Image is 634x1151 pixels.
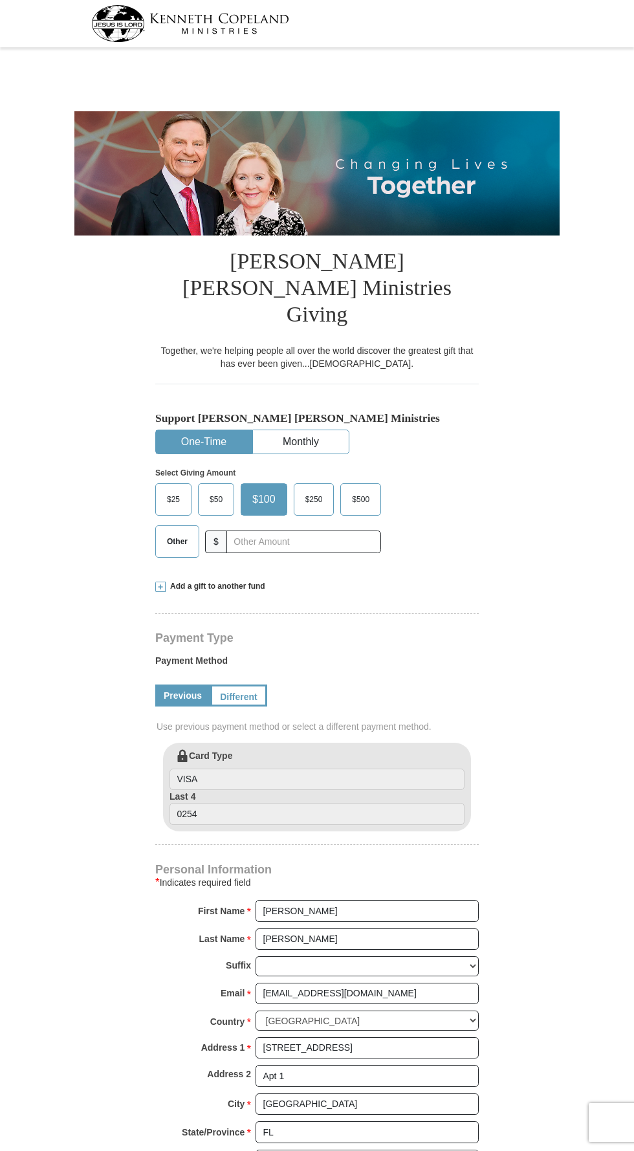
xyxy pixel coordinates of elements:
strong: First Name [198,902,245,920]
label: Payment Method [155,654,479,674]
label: Card Type [169,749,465,791]
a: Previous [155,685,210,707]
span: $500 [345,490,376,509]
strong: Address 2 [207,1065,251,1083]
span: $25 [160,490,186,509]
input: Last 4 [169,803,465,825]
span: $100 [246,490,282,509]
button: Monthly [253,430,349,454]
button: One-Time [156,430,252,454]
div: Indicates required field [155,875,479,890]
a: Different [210,685,267,707]
strong: Country [210,1013,245,1031]
span: Add a gift to another fund [166,581,265,592]
strong: Email [221,984,245,1002]
h5: Support [PERSON_NAME] [PERSON_NAME] Ministries [155,411,479,425]
strong: Last Name [199,930,245,948]
div: Together, we're helping people all over the world discover the greatest gift that has ever been g... [155,344,479,370]
span: Other [160,532,194,551]
img: kcm-header-logo.svg [91,5,289,42]
span: $250 [299,490,329,509]
strong: City [228,1095,245,1113]
input: Other Amount [226,531,381,553]
h4: Payment Type [155,633,479,643]
span: Use previous payment method or select a different payment method. [157,720,480,733]
strong: Select Giving Amount [155,468,235,477]
strong: Address 1 [201,1038,245,1057]
strong: Suffix [226,956,251,974]
strong: State/Province [182,1123,245,1141]
h1: [PERSON_NAME] [PERSON_NAME] Ministries Giving [155,236,479,344]
label: Last 4 [169,790,465,825]
span: $50 [203,490,229,509]
h4: Personal Information [155,864,479,875]
span: $ [205,531,227,553]
input: Card Type [169,769,465,791]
